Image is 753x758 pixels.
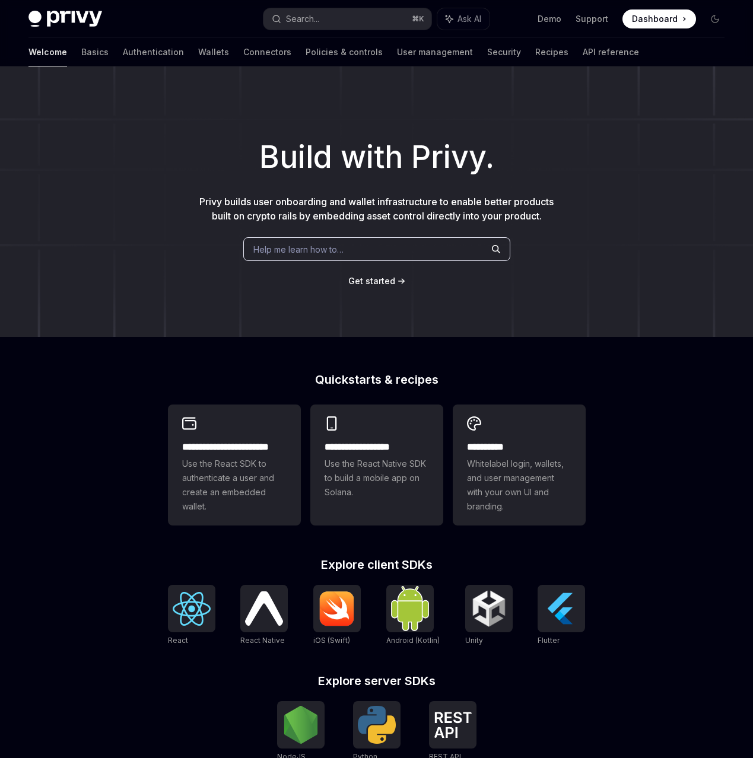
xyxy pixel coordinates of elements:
span: Unity [465,636,483,645]
span: Use the React SDK to authenticate a user and create an embedded wallet. [182,457,287,514]
a: Welcome [28,38,67,66]
a: UnityUnity [465,585,513,646]
span: Privy builds user onboarding and wallet infrastructure to enable better products built on crypto ... [199,196,554,222]
span: Android (Kotlin) [386,636,440,645]
a: Security [487,38,521,66]
span: Use the React Native SDK to build a mobile app on Solana. [325,457,429,499]
a: **** *****Whitelabel login, wallets, and user management with your own UI and branding. [453,405,586,525]
button: Ask AI [437,8,490,30]
a: ReactReact [168,585,215,646]
a: Policies & controls [306,38,383,66]
a: Android (Kotlin)Android (Kotlin) [386,585,440,646]
h2: Explore client SDKs [168,559,586,571]
a: Support [576,13,608,25]
span: Dashboard [632,13,678,25]
a: Get started [348,275,395,287]
a: Recipes [535,38,568,66]
img: NodeJS [282,706,320,744]
span: iOS (Swift) [313,636,350,645]
img: React Native [245,591,283,625]
span: ⌘ K [412,14,424,24]
img: Unity [470,590,508,628]
a: React NativeReact Native [240,585,288,646]
span: Get started [348,276,395,286]
img: Android (Kotlin) [391,586,429,630]
a: iOS (Swift)iOS (Swift) [313,585,361,646]
h2: Quickstarts & recipes [168,374,586,386]
span: Whitelabel login, wallets, and user management with your own UI and branding. [467,457,571,514]
button: Search...⌘K [263,8,431,30]
img: dark logo [28,11,102,27]
a: Dashboard [622,9,696,28]
img: Python [358,706,396,744]
h2: Explore server SDKs [168,675,586,687]
img: REST API [434,712,472,738]
div: Search... [286,12,319,26]
span: Ask AI [457,13,481,25]
a: Connectors [243,38,291,66]
img: iOS (Swift) [318,591,356,626]
img: Flutter [542,590,580,628]
button: Toggle dark mode [706,9,725,28]
a: API reference [583,38,639,66]
a: Basics [81,38,109,66]
span: React Native [240,636,285,645]
a: FlutterFlutter [538,585,585,646]
span: Flutter [538,636,560,645]
a: Wallets [198,38,229,66]
a: Authentication [123,38,184,66]
a: User management [397,38,473,66]
a: Demo [538,13,561,25]
span: React [168,636,188,645]
a: **** **** **** ***Use the React Native SDK to build a mobile app on Solana. [310,405,443,525]
img: React [173,592,211,626]
h1: Build with Privy. [19,134,734,180]
span: Help me learn how to… [253,243,344,256]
